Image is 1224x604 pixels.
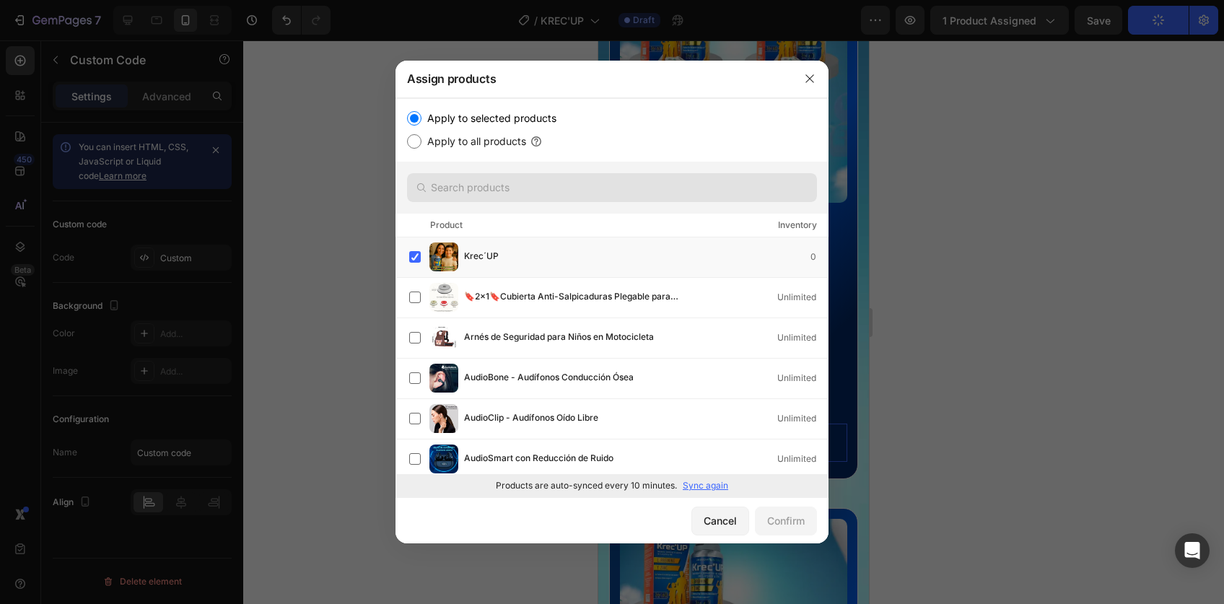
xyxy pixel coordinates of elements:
[84,247,205,265] p: Producto 100% Original
[777,371,828,385] div: Unlimited
[1175,533,1210,568] div: Open Intercom Messenger
[496,479,677,492] p: Products are auto-synced every 10 minutes.
[429,323,458,352] img: product-img
[777,331,828,345] div: Unlimited
[101,180,170,193] strong: 3 UNIDADES
[464,330,654,346] span: Arnés de Seguridad para Niños en Motocicleta
[464,451,613,467] span: AudioSmart con Reducción de Ruido
[777,290,828,305] div: Unlimited
[704,513,737,528] div: Cancel
[22,395,249,410] p: Publish the page to see the content.
[139,346,208,372] div: Q649.97
[421,110,556,127] label: Apply to selected products
[62,349,133,370] div: Q1,124.97
[777,452,828,466] div: Unlimited
[395,60,791,97] div: Assign products
[429,242,458,271] img: product-img
[777,411,828,426] div: Unlimited
[464,370,634,386] span: AudioBone - Audífonos Conducción Ósea
[118,204,221,215] strong: +5,200 Clientes Felices
[464,411,598,426] span: AudioClip - Audífonos Oído Libre
[84,224,205,242] p: Tratamiento Completo
[84,315,205,333] p: Envío gratis
[767,513,805,528] div: Confirm
[395,98,829,498] div: />
[755,507,817,535] button: Confirm
[464,249,499,265] span: Krec´UP
[429,283,458,312] img: product-img
[40,363,101,376] div: Custom Code
[429,364,458,393] img: product-img
[407,173,817,202] input: Search products
[691,507,749,535] button: Cancel
[84,270,205,288] p: Calidad Garantizada
[421,133,526,150] label: Apply to all products
[464,289,715,305] span: 🔖2x1🔖Cubierta Anti-Salpicaduras Plegable para Microondas Súper funcional
[683,479,728,492] p: Sync again
[429,445,458,473] img: product-img
[778,218,817,232] div: Inventory
[84,292,205,310] p: Producto en tendencia
[429,404,458,433] img: product-img
[810,250,828,264] div: 0
[430,218,463,232] div: Product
